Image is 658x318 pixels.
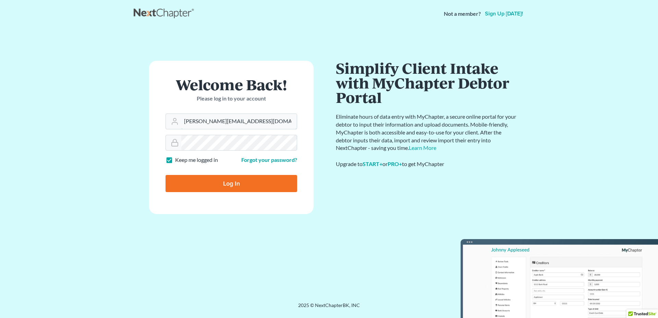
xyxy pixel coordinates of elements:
[444,10,481,18] strong: Not a member?
[134,302,524,314] div: 2025 © NextChapterBK, INC
[336,113,517,152] p: Eliminate hours of data entry with MyChapter, a secure online portal for your debtor to input the...
[409,144,436,151] a: Learn More
[181,114,297,129] input: Email Address
[166,95,297,103] p: Please log in to your account
[241,156,297,163] a: Forgot your password?
[388,161,402,167] a: PRO+
[484,11,524,16] a: Sign up [DATE]!
[175,156,218,164] label: Keep me logged in
[166,77,297,92] h1: Welcome Back!
[363,161,382,167] a: START+
[336,61,517,105] h1: Simplify Client Intake with MyChapter Debtor Portal
[166,175,297,192] input: Log In
[336,160,517,168] div: Upgrade to or to get MyChapter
